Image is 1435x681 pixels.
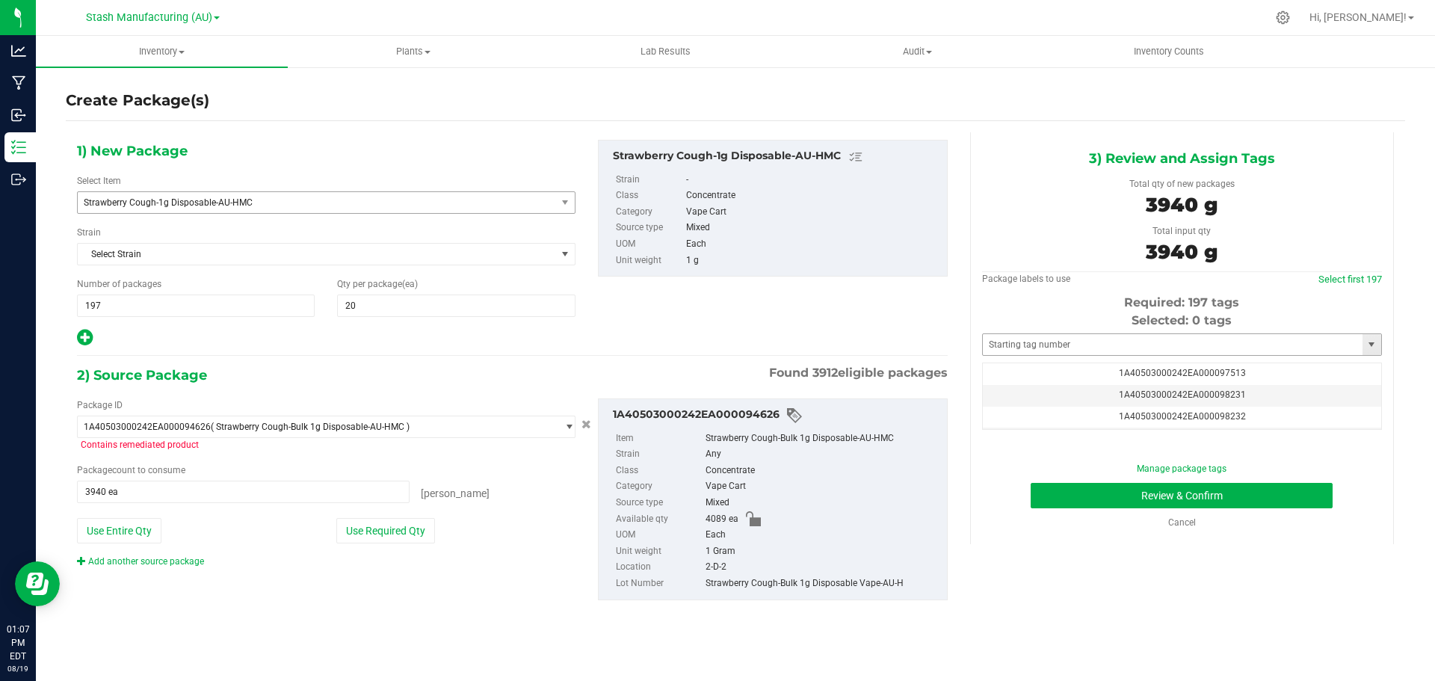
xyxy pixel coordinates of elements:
input: 3940 ea [78,481,409,502]
div: Any [706,446,939,463]
input: 197 [78,295,314,316]
span: Total qty of new packages [1129,179,1235,189]
a: Manage package tags [1137,463,1226,474]
span: 4089 ea [706,511,738,528]
span: 1A40503000242EA000094626 [84,422,211,432]
label: Lot Number [616,576,703,592]
h4: Create Package(s) [66,90,209,111]
div: Each [706,527,939,543]
a: Cancel [1168,517,1196,528]
span: 3912 [812,366,838,380]
span: Qty per package [337,279,418,289]
div: - [686,172,939,188]
span: Audit [792,45,1043,58]
div: Concentrate [706,463,939,479]
span: Stash Manufacturing (AU) [86,11,212,24]
span: Hi, [PERSON_NAME]! [1309,11,1407,23]
a: Inventory Counts [1043,36,1295,67]
inline-svg: Analytics [11,43,26,58]
button: Use Required Qty [336,518,435,543]
a: Select first 197 [1318,274,1382,285]
p: 08/19 [7,663,29,674]
span: select [556,244,575,265]
iframe: Resource center [15,561,60,606]
span: count [112,465,135,475]
div: 1 g [686,253,939,269]
div: 1A40503000242EA000094626 [613,407,939,425]
label: Class [616,188,683,204]
button: Use Entire Qty [77,518,161,543]
label: Strain [77,226,101,239]
label: Select Item [77,174,121,188]
label: Location [616,559,703,576]
span: [PERSON_NAME] [421,487,490,499]
div: Manage settings [1274,10,1292,25]
span: 3940 g [1146,240,1218,264]
div: Concentrate [686,188,939,204]
span: 1A40503000242EA000097513 [1119,368,1246,378]
span: (ea) [402,279,418,289]
span: Found eligible packages [769,364,948,382]
a: Plants [288,36,540,67]
label: Category [616,478,703,495]
div: Mixed [686,220,939,236]
div: Mixed [706,495,939,511]
label: Source type [616,495,703,511]
div: Vape Cart [686,204,939,221]
label: UOM [616,527,703,543]
span: Strawberry Cough-1g Disposable-AU-HMC [84,197,531,208]
span: Add new output [77,336,93,346]
span: Total input qty [1152,226,1211,236]
div: Strawberry Cough-Bulk 1g Disposable-AU-HMC [706,431,939,447]
inline-svg: Inventory [11,140,26,155]
span: Package ID [77,400,123,410]
div: Strawberry Cough-Bulk 1g Disposable Vape-AU-H [706,576,939,592]
label: Strain [616,172,683,188]
span: Inventory Counts [1114,45,1224,58]
label: Unit weight [616,543,703,560]
a: Add another source package [77,556,204,567]
span: select [556,192,575,213]
p: 01:07 PM EDT [7,623,29,663]
inline-svg: Inbound [11,108,26,123]
div: Strawberry Cough-1g Disposable-AU-HMC [613,148,939,166]
span: Select Strain [78,244,556,265]
span: Contains remediated product [81,440,199,450]
input: Starting tag number [983,334,1363,355]
span: 1A40503000242EA000098232 [1119,411,1246,422]
span: ( Strawberry Cough-Bulk 1g Disposable-AU-HMC ) [211,422,410,432]
a: Inventory [36,36,288,67]
inline-svg: Manufacturing [11,76,26,90]
label: Strain [616,446,703,463]
span: Required: 197 tags [1124,295,1239,309]
span: 1) New Package [77,140,188,162]
span: Package to consume [77,465,185,475]
label: Category [616,204,683,221]
span: Lab Results [620,45,711,58]
span: Selected: 0 tags [1132,313,1232,327]
span: select [1363,334,1381,355]
button: Cancel button [577,414,596,436]
span: Plants [288,45,539,58]
label: Available qty [616,511,703,528]
div: Vape Cart [706,478,939,495]
span: Inventory [36,45,288,58]
span: select [556,416,575,437]
label: UOM [616,236,683,253]
label: Item [616,431,703,447]
a: Lab Results [540,36,791,67]
a: Audit [791,36,1043,67]
input: 20 [338,295,574,316]
label: Class [616,463,703,479]
div: 1 Gram [706,543,939,560]
button: Review & Confirm [1031,483,1333,508]
label: Source type [616,220,683,236]
div: Each [686,236,939,253]
span: 2) Source Package [77,364,207,386]
div: 2-D-2 [706,559,939,576]
span: 3940 g [1146,193,1218,217]
span: 1A40503000242EA000098231 [1119,389,1246,400]
label: Unit weight [616,253,683,269]
span: Number of packages [77,279,161,289]
span: 3) Review and Assign Tags [1089,147,1275,170]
